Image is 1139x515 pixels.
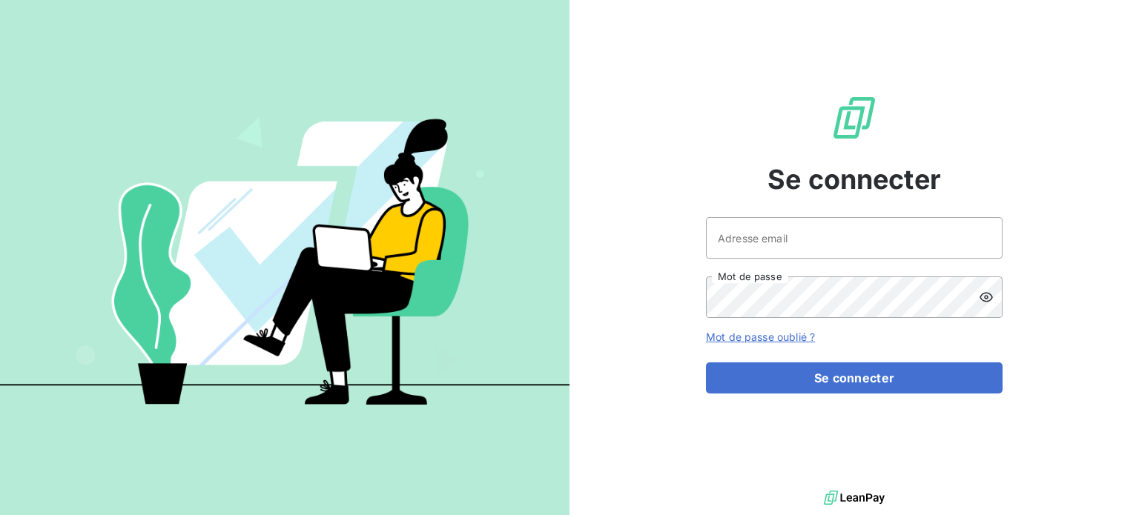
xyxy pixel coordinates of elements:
[824,487,885,509] img: logo
[706,362,1003,393] button: Se connecter
[831,94,878,142] img: Logo LeanPay
[706,330,815,343] a: Mot de passe oublié ?
[706,217,1003,259] input: placeholder
[767,159,941,199] span: Se connecter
